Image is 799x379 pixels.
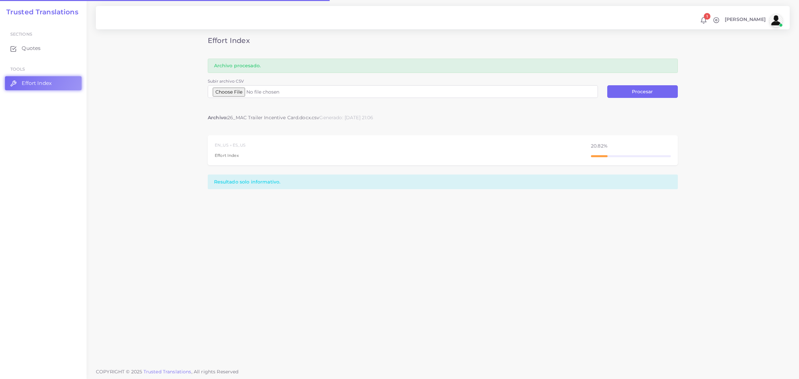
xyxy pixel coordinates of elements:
span: Effort Index [22,80,52,87]
a: Trusted Translations [143,369,191,375]
span: [PERSON_NAME] [725,17,766,22]
label: Subir archivo CSV [208,78,244,84]
span: 1 [704,13,710,20]
span: , All rights Reserved [191,368,239,375]
span: Quotes [22,45,41,52]
div: Resultado solo informativo. [208,175,678,189]
a: Trusted Translations [2,8,78,16]
h3: Effort Index [208,36,678,45]
a: Quotes [5,41,82,55]
span: COPYRIGHT © 2025 [96,368,239,375]
a: [PERSON_NAME]avatar [721,14,785,27]
a: 1 [698,17,709,24]
div: Archivo procesado. [208,59,678,73]
a: Effort Index [5,76,82,90]
img: avatar [769,14,783,27]
span: Sections [10,32,32,37]
div: 20.82% [591,144,671,148]
strong: Archivo: [208,115,227,121]
span: Tools [10,67,25,72]
button: Procesar [607,85,678,98]
div: Generado: [DATE] 21:06 [319,114,373,121]
div: Effort Index [215,153,245,158]
div: 26_MAC Trailer Incentive Card.docx.csv [208,114,319,121]
div: EN_US → ES_US [215,142,245,148]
